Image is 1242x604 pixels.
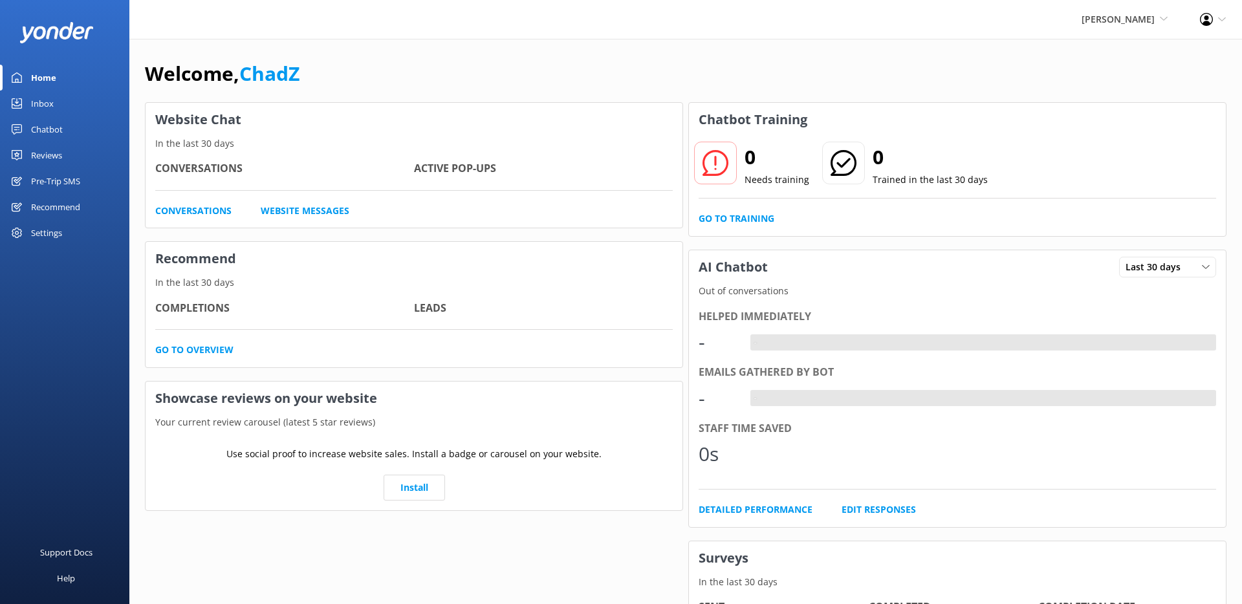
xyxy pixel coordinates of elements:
[699,383,737,414] div: -
[155,204,232,218] a: Conversations
[155,343,234,357] a: Go to overview
[699,327,737,358] div: -
[689,250,778,284] h3: AI Chatbot
[145,58,300,89] h1: Welcome,
[699,438,737,469] div: 0s
[414,160,673,177] h4: Active Pop-ups
[57,565,75,591] div: Help
[689,103,817,136] h3: Chatbot Training
[699,502,812,517] a: Detailed Performance
[750,334,760,351] div: -
[146,415,682,429] p: Your current review carousel (latest 5 star reviews)
[31,168,80,194] div: Pre-Trip SMS
[842,502,916,517] a: Edit Responses
[261,204,349,218] a: Website Messages
[745,173,809,187] p: Needs training
[689,575,1226,589] p: In the last 30 days
[689,541,1226,575] h3: Surveys
[1082,13,1155,25] span: [PERSON_NAME]
[750,390,760,407] div: -
[699,420,1216,437] div: Staff time saved
[146,242,682,275] h3: Recommend
[155,160,414,177] h4: Conversations
[1126,260,1188,274] span: Last 30 days
[873,142,988,173] h2: 0
[31,91,54,116] div: Inbox
[31,65,56,91] div: Home
[31,194,80,220] div: Recommend
[226,447,602,461] p: Use social proof to increase website sales. Install a badge or carousel on your website.
[146,103,682,136] h3: Website Chat
[19,22,94,43] img: yonder-white-logo.png
[146,275,682,290] p: In the last 30 days
[31,220,62,246] div: Settings
[40,539,93,565] div: Support Docs
[31,116,63,142] div: Chatbot
[699,308,1216,325] div: Helped immediately
[155,300,414,317] h4: Completions
[239,60,300,87] a: ChadZ
[414,300,673,317] h4: Leads
[384,475,445,501] a: Install
[699,211,774,226] a: Go to Training
[689,284,1226,298] p: Out of conversations
[146,136,682,151] p: In the last 30 days
[873,173,988,187] p: Trained in the last 30 days
[146,382,682,415] h3: Showcase reviews on your website
[745,142,809,173] h2: 0
[31,142,62,168] div: Reviews
[699,364,1216,381] div: Emails gathered by bot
